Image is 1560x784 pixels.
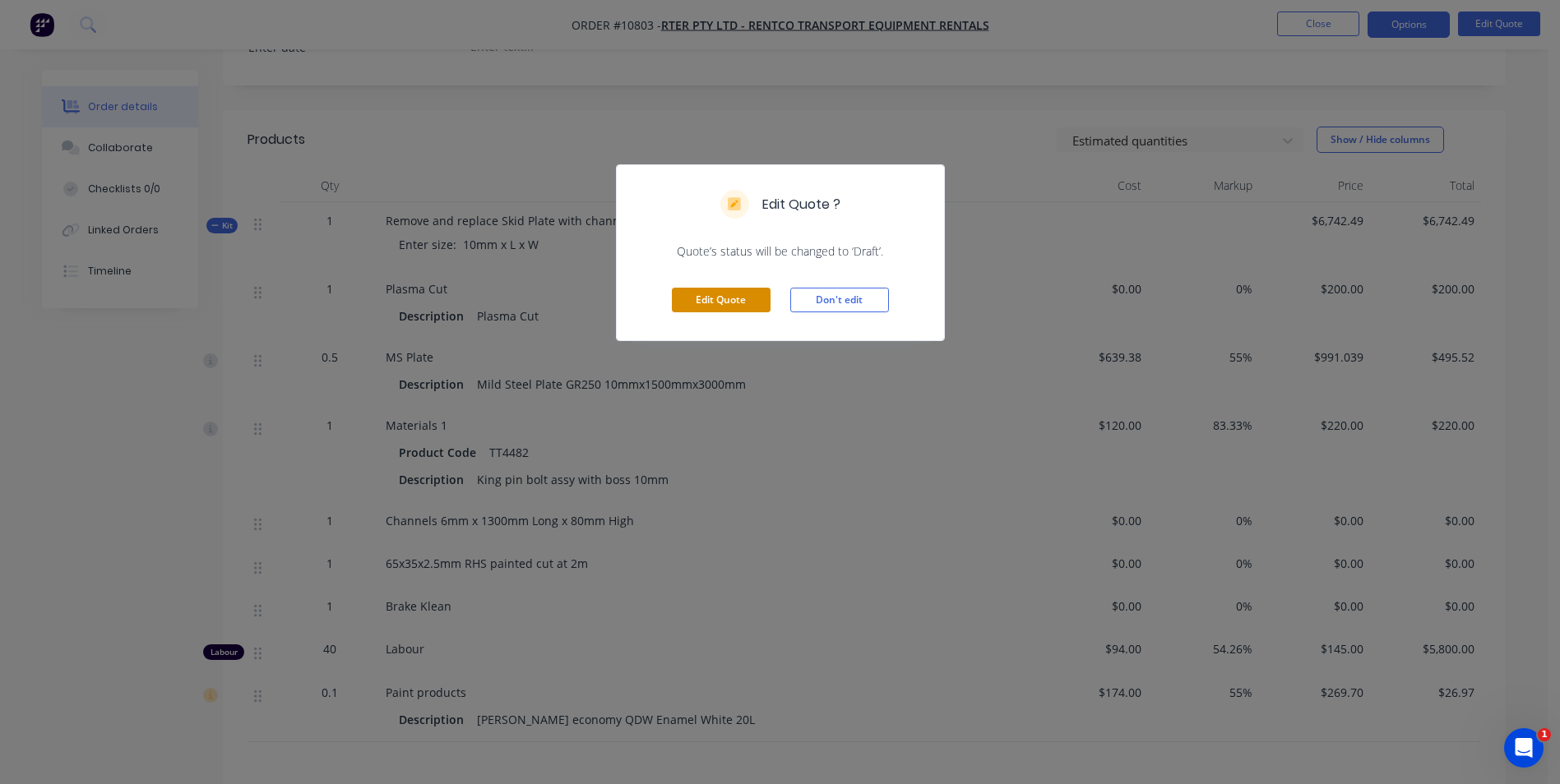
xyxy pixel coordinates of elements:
button: Edit Quote [672,288,771,312]
button: Don't edit [790,288,889,312]
h5: Edit Quote ? [762,195,840,214]
iframe: Intercom live chat [1504,728,1544,768]
span: 1 [1538,728,1551,741]
span: Quote’s status will be changed to ‘Draft’. [636,243,924,260]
